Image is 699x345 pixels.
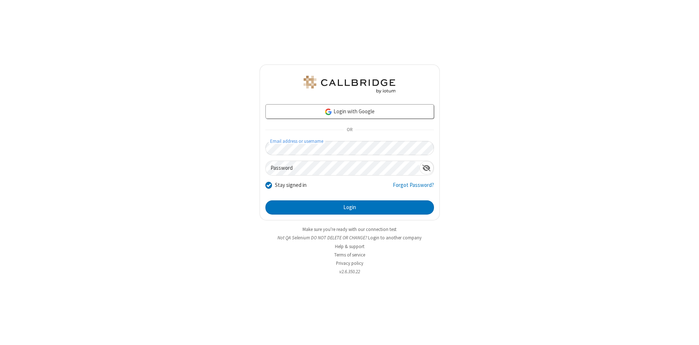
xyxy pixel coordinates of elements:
button: Login to another company [368,234,422,241]
img: google-icon.png [324,108,332,116]
a: Terms of service [334,252,365,258]
label: Stay signed in [275,181,307,189]
iframe: Chat [681,326,694,340]
li: v2.6.350.22 [260,268,440,275]
a: Login with Google [265,104,434,119]
a: Make sure you're ready with our connection test [303,226,396,232]
div: Show password [419,161,434,175]
input: Email address or username [265,141,434,155]
a: Help & support [335,243,364,250]
a: Privacy policy [336,260,363,266]
a: Forgot Password? [393,181,434,195]
input: Password [266,161,419,175]
button: Login [265,200,434,215]
img: QA Selenium DO NOT DELETE OR CHANGE [302,76,397,93]
span: OR [344,125,355,135]
li: Not QA Selenium DO NOT DELETE OR CHANGE? [260,234,440,241]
